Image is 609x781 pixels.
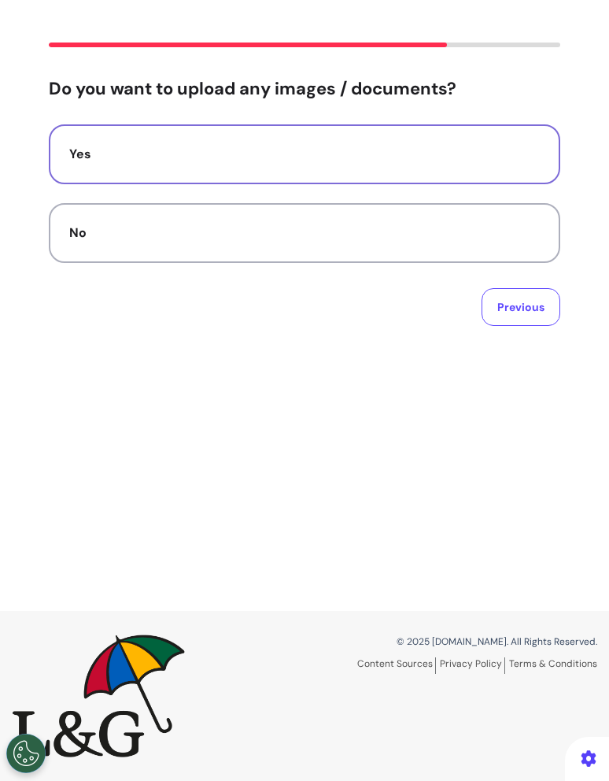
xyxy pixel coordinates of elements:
[357,657,436,674] a: Content Sources
[440,657,505,674] a: Privacy Policy
[49,124,560,184] button: Yes
[509,657,597,670] a: Terms & Conditions
[49,203,560,263] button: No
[482,288,560,326] button: Previous
[6,734,46,773] button: Open Preferences
[49,79,560,99] h2: Do you want to upload any images / documents?
[316,635,597,649] p: © 2025 [DOMAIN_NAME]. All Rights Reserved.
[12,635,185,757] img: Spectrum.Life logo
[69,145,540,164] div: Yes
[69,224,540,242] div: No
